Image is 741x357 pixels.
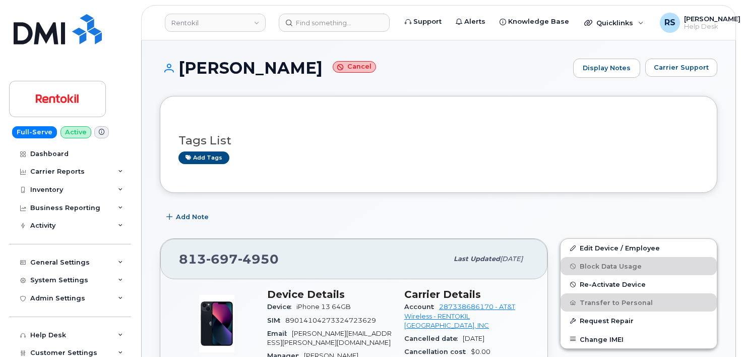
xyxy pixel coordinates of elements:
span: Cancelled date [404,335,463,342]
span: 697 [206,251,238,267]
button: Change IMEI [561,330,717,348]
span: Email [267,330,292,337]
span: SIM [267,317,285,324]
button: Carrier Support [645,59,717,77]
span: Carrier Support [654,63,709,72]
span: Device [267,303,296,311]
a: Display Notes [573,59,640,78]
span: Re-Activate Device [580,281,646,288]
span: [DATE] [463,335,484,342]
span: 813 [179,251,279,267]
span: $0.00 [471,348,490,355]
span: 4950 [238,251,279,267]
span: Add Note [176,212,209,222]
a: 287338686170 - AT&T Wireless - RENTOKIL [GEOGRAPHIC_DATA], INC [404,303,515,329]
h3: Device Details [267,288,392,300]
h3: Tags List [178,134,699,147]
button: Re-Activate Device [561,275,717,293]
button: Add Note [160,208,217,226]
a: Add tags [178,151,229,164]
span: [PERSON_NAME][EMAIL_ADDRESS][PERSON_NAME][DOMAIN_NAME] [267,330,392,346]
img: image20231002-3703462-1ig824h.jpeg [187,293,247,354]
small: Cancel [333,61,376,73]
span: Account [404,303,439,311]
button: Transfer to Personal [561,293,717,312]
span: Cancellation cost [404,348,471,355]
button: Request Repair [561,312,717,330]
h1: [PERSON_NAME] [160,59,568,77]
span: [DATE] [500,255,523,263]
button: Block Data Usage [561,257,717,275]
span: Last updated [454,255,500,263]
span: 89014104273324723629 [285,317,376,324]
iframe: Messenger Launcher [697,313,733,349]
h3: Carrier Details [404,288,529,300]
a: Edit Device / Employee [561,239,717,257]
span: iPhone 13 64GB [296,303,351,311]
